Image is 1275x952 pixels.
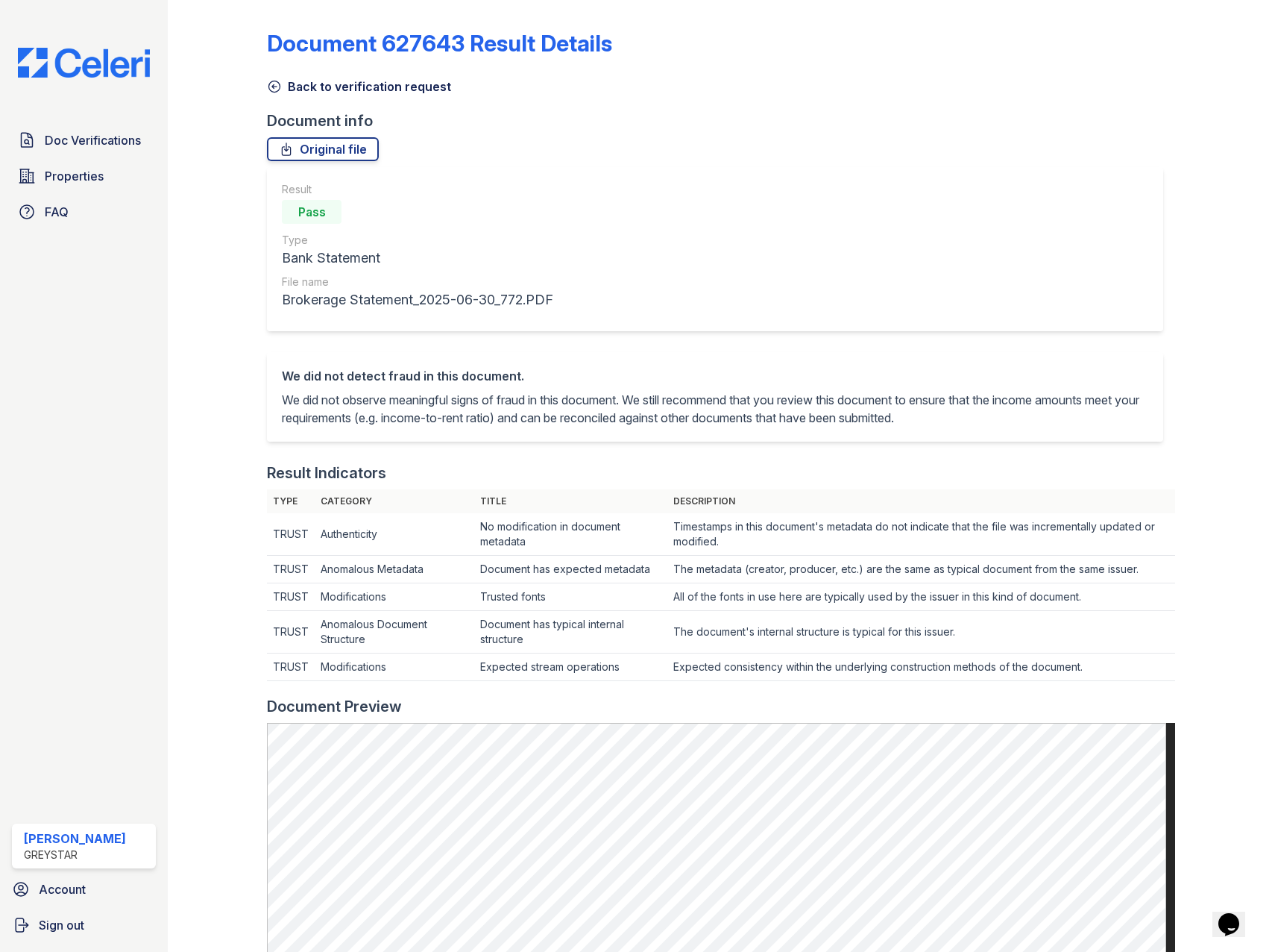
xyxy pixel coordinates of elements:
div: File name [282,275,553,289]
span: Sign out [39,916,84,934]
div: Brokerage Statement_2025-06-30_772.PDF [282,289,553,310]
div: Type [282,233,553,248]
div: Bank Statement [282,248,553,269]
a: Account [6,874,162,904]
th: Title [474,489,667,513]
th: Category [315,489,474,513]
div: Greystar [24,848,126,862]
div: Result [282,182,553,197]
td: Timestamps in this document's metadata do not indicate that the file was incrementally updated or... [667,513,1176,556]
td: Trusted fonts [474,583,667,611]
td: TRUST [267,513,315,556]
th: Type [267,489,315,513]
td: Modifications [315,583,474,611]
div: [PERSON_NAME] [24,830,126,848]
td: TRUST [267,654,315,681]
td: The metadata (creator, producer, etc.) are the same as typical document from the same issuer. [667,556,1176,583]
a: Document 627643 Result Details [267,30,612,57]
span: Account [39,880,86,898]
td: No modification in document metadata [474,513,667,556]
iframe: chat widget [1212,892,1260,937]
td: TRUST [267,583,315,611]
td: Document has typical internal structure [474,611,667,654]
div: We did not detect fraud in this document. [282,367,1148,385]
a: Doc Verifications [12,125,156,155]
td: TRUST [267,611,315,654]
span: Doc Verifications [45,131,141,149]
span: FAQ [45,203,69,221]
a: FAQ [12,197,156,227]
td: Modifications [315,654,474,681]
td: All of the fonts in use here are typically used by the issuer in this kind of document. [667,583,1176,611]
div: Document info [267,110,1175,131]
td: Anomalous Document Structure [315,611,474,654]
td: Expected stream operations [474,654,667,681]
div: Pass [282,200,341,224]
a: Original file [267,137,379,161]
a: Back to verification request [267,78,451,95]
th: Description [667,489,1176,513]
a: Properties [12,161,156,191]
a: Sign out [6,910,162,940]
p: We did not observe meaningful signs of fraud in this document. We still recommend that you review... [282,391,1148,427]
td: TRUST [267,556,315,583]
td: Document has expected metadata [474,556,667,583]
td: Authenticity [315,513,474,556]
td: Anomalous Metadata [315,556,474,583]
div: Result Indicators [267,463,386,483]
div: Document Preview [267,696,402,717]
span: Properties [45,167,104,185]
td: Expected consistency within the underlying construction methods of the document. [667,654,1176,681]
td: The document's internal structure is typical for this issuer. [667,611,1176,654]
img: CE_Logo_Blue-a8612792a0a2168367f1c8372b55b34899dd931a85d93a1a3d3e32e68fde9ad4.png [6,48,162,78]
